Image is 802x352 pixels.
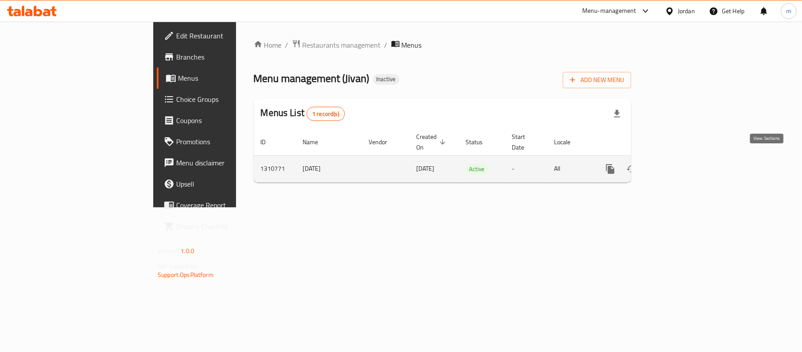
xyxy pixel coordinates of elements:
[157,152,287,173] a: Menu disclaimer
[563,72,631,88] button: Add New Menu
[261,106,345,121] h2: Menus List
[157,25,287,46] a: Edit Restaurant
[547,155,593,182] td: All
[157,46,287,67] a: Branches
[176,30,280,41] span: Edit Restaurant
[402,40,422,50] span: Menus
[158,260,198,272] span: Get support on:
[417,163,435,174] span: [DATE]
[157,131,287,152] a: Promotions
[582,6,636,16] div: Menu-management
[254,129,691,183] table: enhanced table
[176,115,280,126] span: Coupons
[384,40,388,50] li: /
[157,195,287,216] a: Coverage Report
[417,131,448,153] span: Created On
[466,137,495,147] span: Status
[157,216,287,237] a: Grocery Checklist
[373,75,399,83] span: Inactive
[157,89,287,110] a: Choice Groups
[466,164,488,174] div: Active
[373,74,399,85] div: Inactive
[296,155,362,182] td: [DATE]
[158,269,214,281] a: Support.OpsPlatform
[157,173,287,195] a: Upsell
[176,157,280,168] span: Menu disclaimer
[570,75,624,86] span: Add New Menu
[307,110,344,118] span: 1 record(s)
[157,67,287,89] a: Menus
[303,137,330,147] span: Name
[157,110,287,131] a: Coupons
[181,245,194,257] span: 1.0.0
[303,40,381,50] span: Restaurants management
[176,179,280,189] span: Upsell
[307,107,345,121] div: Total records count
[254,39,631,51] nav: breadcrumb
[158,245,179,257] span: Version:
[176,94,280,105] span: Choice Groups
[369,137,399,147] span: Vendor
[176,52,280,62] span: Branches
[292,39,381,51] a: Restaurants management
[554,137,582,147] span: Locale
[176,136,280,147] span: Promotions
[178,73,280,83] span: Menus
[512,131,537,153] span: Start Date
[176,200,280,210] span: Coverage Report
[505,155,547,182] td: -
[593,129,691,156] th: Actions
[254,68,370,88] span: Menu management ( Jivan )
[466,164,488,174] span: Active
[600,158,621,180] button: more
[261,137,277,147] span: ID
[678,6,695,16] div: Jordan
[176,221,280,232] span: Grocery Checklist
[786,6,791,16] span: m
[606,103,628,124] div: Export file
